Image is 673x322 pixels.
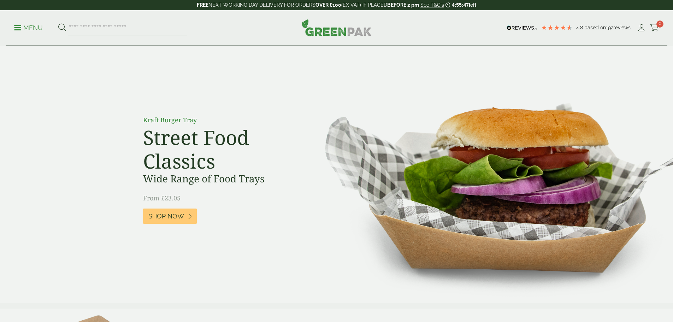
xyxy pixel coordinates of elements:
[14,24,43,31] a: Menu
[452,2,469,8] span: 4:55:47
[197,2,208,8] strong: FREE
[606,25,613,30] span: 192
[303,46,673,303] img: Street Food Classics
[469,2,476,8] span: left
[148,212,184,220] span: Shop Now
[14,24,43,32] p: Menu
[576,25,584,30] span: 4.8
[387,2,419,8] strong: BEFORE 2 pm
[315,2,341,8] strong: OVER £100
[541,24,573,31] div: 4.8 Stars
[507,25,537,30] img: REVIEWS.io
[143,209,197,224] a: Shop Now
[143,115,302,125] p: Kraft Burger Tray
[143,173,302,185] h3: Wide Range of Food Trays
[420,2,444,8] a: See T&C's
[302,19,372,36] img: GreenPak Supplies
[613,25,631,30] span: reviews
[656,21,663,28] span: 0
[143,125,302,173] h2: Street Food Classics
[650,23,659,33] a: 0
[650,24,659,31] i: Cart
[143,194,181,202] span: From £23.05
[584,25,606,30] span: Based on
[637,24,646,31] i: My Account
